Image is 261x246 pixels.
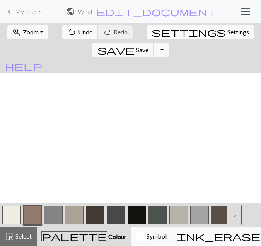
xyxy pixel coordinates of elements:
button: Colour [37,227,131,246]
span: keyboard_arrow_left [5,6,14,17]
span: Symbol [145,232,167,240]
span: settings [152,27,226,38]
h2: WhatsApp Image [DATE] 8.22.51 PM.jpeg / Dibujo [78,8,92,15]
span: edit_document [96,6,217,17]
span: Colour [107,233,126,240]
button: Toggle navigation [235,4,256,19]
span: help [5,61,42,72]
span: public [66,6,75,17]
span: highlight_alt [5,231,14,242]
span: Undo [78,28,93,36]
span: add [246,210,256,220]
span: undo [67,27,77,38]
span: palette [42,231,107,242]
span: My charts [15,8,42,15]
span: Select [14,232,32,240]
span: Zoom [23,28,39,36]
button: Undo [62,25,98,39]
a: My charts [5,5,42,18]
button: Save [92,43,154,57]
span: save [97,44,135,55]
i: Settings [152,27,226,37]
button: Zoom [7,25,48,39]
button: Symbol [131,227,172,246]
span: Settings [227,27,249,37]
button: SettingsSettings [147,25,254,39]
span: zoom_in [12,27,21,38]
span: Save [136,46,148,53]
div: > [227,205,239,226]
